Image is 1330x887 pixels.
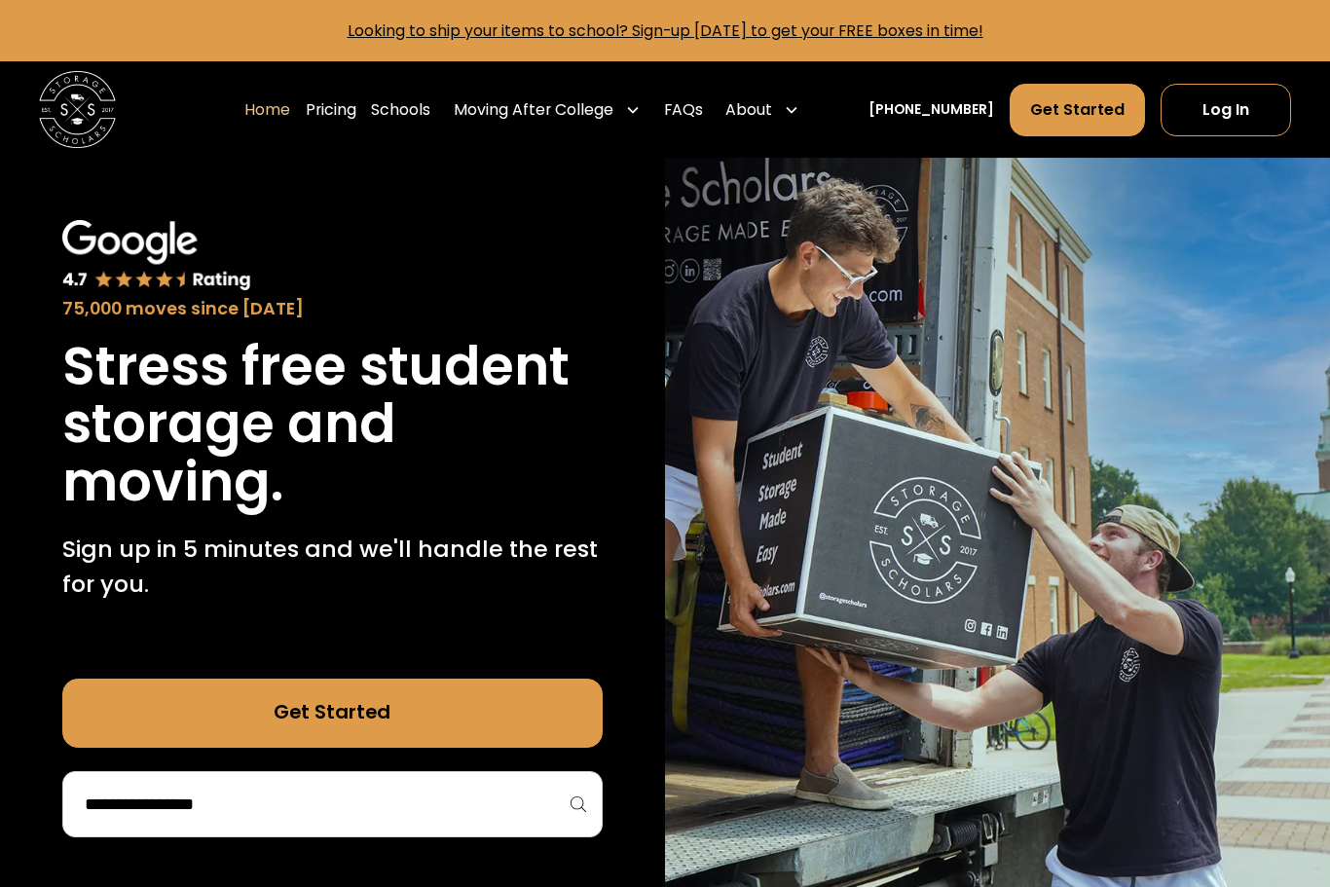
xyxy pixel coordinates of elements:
a: FAQs [664,83,703,136]
a: [PHONE_NUMBER] [868,99,994,120]
img: Storage Scholars main logo [39,71,116,148]
h1: Stress free student storage and moving. [62,338,603,513]
a: Get Started [62,679,603,748]
a: Log In [1161,84,1292,135]
div: Moving After College [454,98,613,122]
a: Looking to ship your items to school? Sign-up [DATE] to get your FREE boxes in time! [348,19,983,42]
div: About [725,98,772,122]
a: home [39,71,116,148]
img: Google 4.7 star rating [62,220,251,292]
a: Home [244,83,290,136]
a: Get Started [1010,84,1145,135]
p: Sign up in 5 minutes and we'll handle the rest for you. [62,532,603,601]
div: Moving After College [446,83,648,136]
div: 75,000 moves since [DATE] [62,296,603,322]
a: Pricing [306,83,356,136]
a: Schools [371,83,430,136]
div: About [718,83,807,136]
